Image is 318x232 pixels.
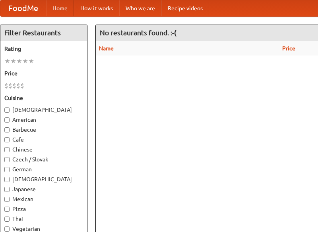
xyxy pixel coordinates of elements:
a: Name [99,45,114,52]
h5: Price [4,69,83,77]
li: $ [16,81,20,90]
ng-pluralize: No restaurants found. :-( [100,29,176,36]
input: Vegetarian [4,226,10,232]
li: ★ [28,57,34,65]
li: ★ [4,57,10,65]
input: Czech / Slovak [4,157,10,162]
li: $ [20,81,24,90]
label: Chinese [4,146,83,153]
label: Cafe [4,136,83,144]
a: Home [46,0,74,16]
li: ★ [22,57,28,65]
label: Japanese [4,185,83,193]
a: Price [282,45,295,52]
input: [DEMOGRAPHIC_DATA] [4,177,10,182]
h5: Rating [4,45,83,53]
input: Pizza [4,207,10,212]
input: Thai [4,217,10,222]
label: American [4,116,83,124]
input: Chinese [4,147,10,152]
li: $ [8,81,12,90]
a: Who we are [119,0,161,16]
label: Czech / Slovak [4,155,83,163]
li: ★ [10,57,16,65]
label: [DEMOGRAPHIC_DATA] [4,106,83,114]
input: Barbecue [4,127,10,132]
input: American [4,117,10,123]
input: Japanese [4,187,10,192]
label: Thai [4,215,83,223]
a: How it works [74,0,119,16]
li: $ [4,81,8,90]
h5: Cuisine [4,94,83,102]
a: FoodMe [0,0,46,16]
input: [DEMOGRAPHIC_DATA] [4,107,10,113]
h4: Filter Restaurants [0,25,87,41]
input: Cafe [4,137,10,142]
label: German [4,165,83,173]
li: $ [12,81,16,90]
label: [DEMOGRAPHIC_DATA] [4,175,83,183]
input: Mexican [4,197,10,202]
label: Barbecue [4,126,83,134]
label: Mexican [4,195,83,203]
a: Recipe videos [161,0,209,16]
li: ★ [16,57,22,65]
label: Pizza [4,205,83,213]
input: German [4,167,10,172]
